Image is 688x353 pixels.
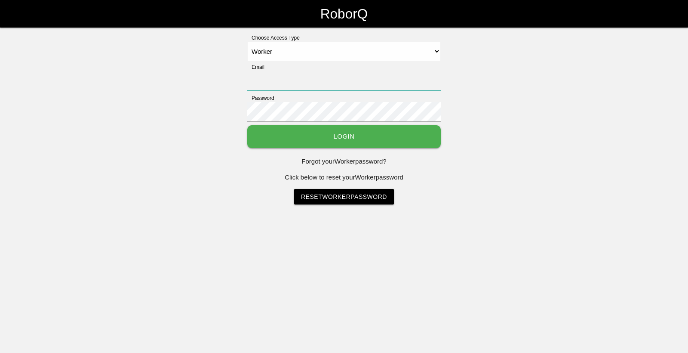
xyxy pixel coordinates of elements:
button: Login [247,125,441,148]
label: Password [247,94,274,102]
p: Forgot your Worker password? [247,157,441,167]
a: ResetWorkerPassword [294,189,394,204]
label: Email [247,63,264,71]
p: Click below to reset your Worker password [247,173,441,183]
label: Choose Access Type [247,34,300,42]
